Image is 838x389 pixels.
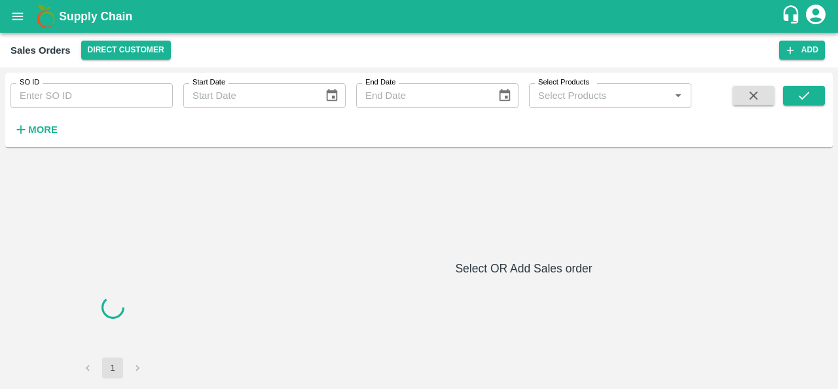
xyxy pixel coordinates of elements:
[75,358,150,379] nav: pagination navigation
[804,3,828,30] div: account of current user
[81,41,171,60] button: Select DC
[59,10,132,23] b: Supply Chain
[10,83,173,108] input: Enter SO ID
[319,83,344,108] button: Choose date
[781,5,804,28] div: customer-support
[59,7,781,26] a: Supply Chain
[670,87,687,104] button: Open
[28,124,58,135] strong: More
[33,3,59,29] img: logo
[10,119,61,141] button: More
[492,83,517,108] button: Choose date
[538,77,589,88] label: Select Products
[102,358,123,379] button: page 1
[20,77,39,88] label: SO ID
[220,259,828,278] h6: Select OR Add Sales order
[192,77,225,88] label: Start Date
[183,83,314,108] input: Start Date
[533,87,666,104] input: Select Products
[356,83,487,108] input: End Date
[779,41,825,60] button: Add
[365,77,395,88] label: End Date
[10,42,71,59] div: Sales Orders
[3,1,33,31] button: open drawer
